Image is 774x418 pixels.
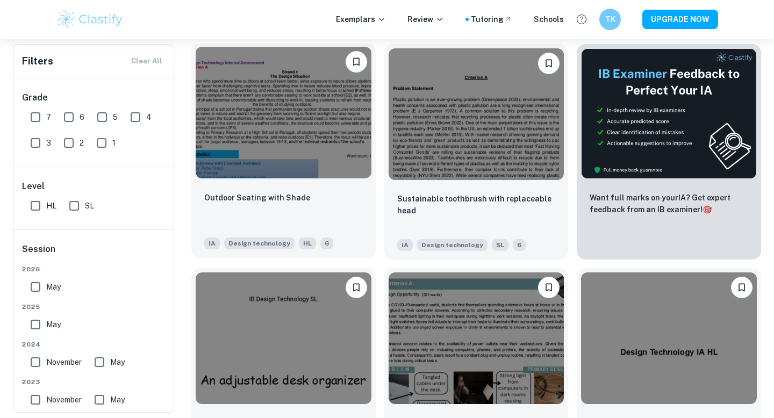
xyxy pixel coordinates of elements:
span: 2026 [22,264,166,274]
h6: TK [604,13,617,25]
span: May [110,356,125,368]
button: UPGRADE NOW [642,10,718,29]
img: Design technology IA example thumbnail: Design of a desk lamp [389,272,564,404]
a: Tutoring [471,13,512,25]
h6: Grade [22,91,166,104]
span: May [110,394,125,406]
span: 6 [513,239,526,251]
button: Help and Feedback [572,10,591,28]
span: SL [85,200,94,212]
span: 2 [80,137,84,149]
a: BookmarkSustainable toothbrush with replaceable headIADesign technologySL6 [384,44,569,260]
a: ThumbnailWant full marks on yourIA? Get expert feedback from an IB examiner! [577,44,761,260]
img: Design technology IA example thumbnail: An adjustable desk organizer [196,272,371,404]
span: 1 [112,137,116,149]
span: HL [46,200,56,212]
span: May [46,281,61,293]
img: Design technology IA example thumbnail: Outdoor Seating with Shade [196,47,371,178]
span: 2023 [22,377,166,387]
button: Bookmark [731,277,752,298]
span: 5 [113,111,118,123]
button: Bookmark [538,53,560,74]
span: November [46,394,82,406]
span: IA [397,239,413,251]
h6: Level [22,180,166,193]
img: Thumbnail [581,48,757,179]
p: Exemplars [336,13,386,25]
a: Schools [534,13,564,25]
span: Design technology [417,239,488,251]
span: SL [492,239,508,251]
img: Design technology IA example thumbnail: Sustainable toothbrush with replaceable [389,48,564,180]
span: IA [204,237,220,249]
img: Clastify logo [56,9,124,30]
img: Design technology IA example thumbnail: Micro plastic backpack cleaning vacuum f [581,272,757,404]
p: Outdoor Seating with Shade [204,192,310,204]
h6: Session [22,243,166,264]
span: 2025 [22,302,166,312]
span: November [46,356,82,368]
span: Design technology [224,237,295,249]
button: TK [599,9,621,30]
span: HL [299,237,316,249]
span: 2024 [22,340,166,349]
span: 4 [146,111,152,123]
span: 7 [46,111,51,123]
h6: Filters [22,54,53,69]
span: 3 [46,137,51,149]
button: Bookmark [538,277,560,298]
p: Want full marks on your IA ? Get expert feedback from an IB examiner! [590,192,748,215]
p: Review [407,13,444,25]
span: 6 [80,111,84,123]
button: Bookmark [346,277,367,298]
button: Bookmark [346,51,367,73]
span: 6 [320,237,333,249]
a: BookmarkOutdoor Seating with ShadeIADesign technologyHL6 [191,44,376,260]
span: May [46,319,61,330]
p: Sustainable toothbrush with replaceable head [397,193,556,217]
span: 🎯 [703,205,712,214]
